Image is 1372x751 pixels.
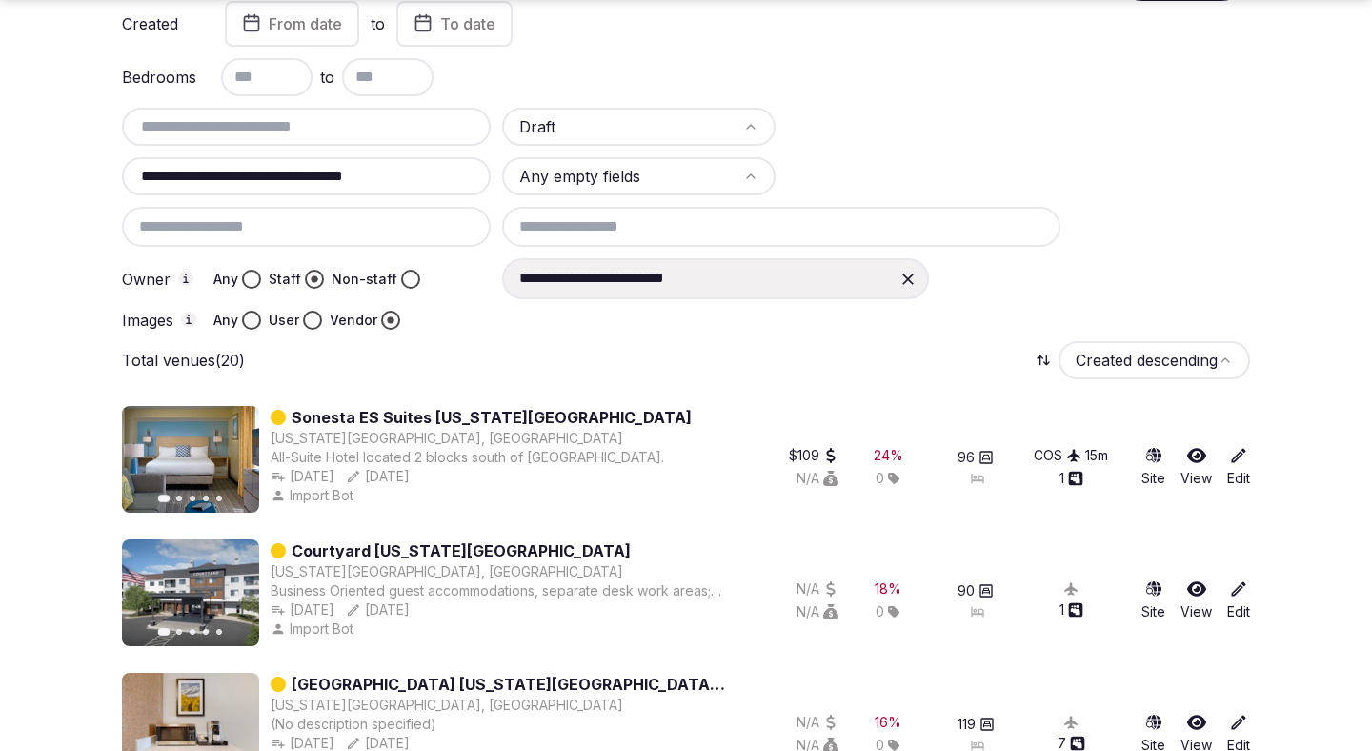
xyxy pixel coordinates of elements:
button: Go to slide 1 [158,495,171,502]
button: 1 [1059,469,1083,488]
button: To date [396,1,513,47]
a: Edit [1227,579,1250,621]
div: 16 % [875,713,901,732]
a: Site [1141,446,1165,488]
span: To date [440,14,495,33]
button: Go to slide 4 [203,496,209,501]
span: 96 [958,448,975,467]
button: Go to slide 1 [158,628,171,636]
a: View [1180,579,1212,621]
button: Go to slide 3 [190,496,195,501]
label: Staff [269,270,301,289]
span: From date [269,14,342,33]
button: 90 [958,581,994,600]
a: Sonesta ES Suites [US_STATE][GEOGRAPHIC_DATA] [292,406,692,429]
button: [DATE] [346,467,410,486]
button: [US_STATE][GEOGRAPHIC_DATA], [GEOGRAPHIC_DATA] [271,562,623,581]
a: View [1180,446,1212,488]
button: Go to slide 4 [203,629,209,635]
img: Featured image for Courtyard Colorado Springs South [122,539,259,646]
button: 24% [874,446,903,465]
p: Total venues (20) [122,350,245,371]
a: Courtyard [US_STATE][GEOGRAPHIC_DATA] [292,539,631,562]
button: [DATE] [271,467,334,486]
label: Images [122,312,198,329]
button: N/A [797,713,838,732]
button: N/A [797,602,838,621]
button: [US_STATE][GEOGRAPHIC_DATA], [GEOGRAPHIC_DATA] [271,696,623,715]
label: Any [213,270,238,289]
button: Go to slide 5 [216,629,222,635]
label: Vendor [330,311,377,330]
a: Edit [1227,446,1250,488]
button: 96 [958,448,994,467]
label: Bedrooms [122,70,198,85]
button: [US_STATE][GEOGRAPHIC_DATA], [GEOGRAPHIC_DATA] [271,429,623,448]
button: [DATE] [346,600,410,619]
button: Go to slide 5 [216,496,222,501]
button: $109 [789,446,838,465]
button: Go to slide 3 [190,629,195,635]
button: 16% [875,713,901,732]
label: Owner [122,271,198,288]
span: 119 [958,715,976,734]
button: Import Bot [271,619,357,639]
button: Go to slide 2 [176,629,182,635]
button: [DATE] [271,600,334,619]
button: Go to slide 2 [176,496,182,501]
div: Business Oriented guest accommodations, separate desk work areas; located off I-25, restaurants n... [271,581,728,600]
div: 18 % [875,579,901,599]
button: Images [181,312,196,327]
div: 15 m [1085,446,1108,465]
button: 119 [958,715,995,734]
label: Created [122,16,198,31]
span: to [320,66,334,89]
a: [GEOGRAPHIC_DATA] [US_STATE][GEOGRAPHIC_DATA] Arpt [292,673,728,696]
label: Non-staff [332,270,397,289]
button: 1 [1059,600,1083,619]
button: Import Bot [271,486,357,505]
button: N/A [797,469,838,488]
button: From date [225,1,359,47]
label: User [269,311,299,330]
span: 0 [876,602,884,621]
button: COS [1034,446,1081,465]
span: 0 [876,469,884,488]
a: Site [1141,579,1165,621]
button: 18% [875,579,901,599]
button: N/A [797,579,838,599]
img: Featured image for Sonesta ES Suites Colorado Springs [122,406,259,513]
label: to [371,13,385,34]
span: 90 [958,581,975,600]
div: All-Suite Hotel located 2 blocks south of [GEOGRAPHIC_DATA]. [271,448,692,467]
div: (No description specified) [271,715,728,734]
button: Owner [178,271,193,286]
button: 15m [1085,446,1108,465]
label: Any [213,311,238,330]
div: 24 % [874,446,903,465]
